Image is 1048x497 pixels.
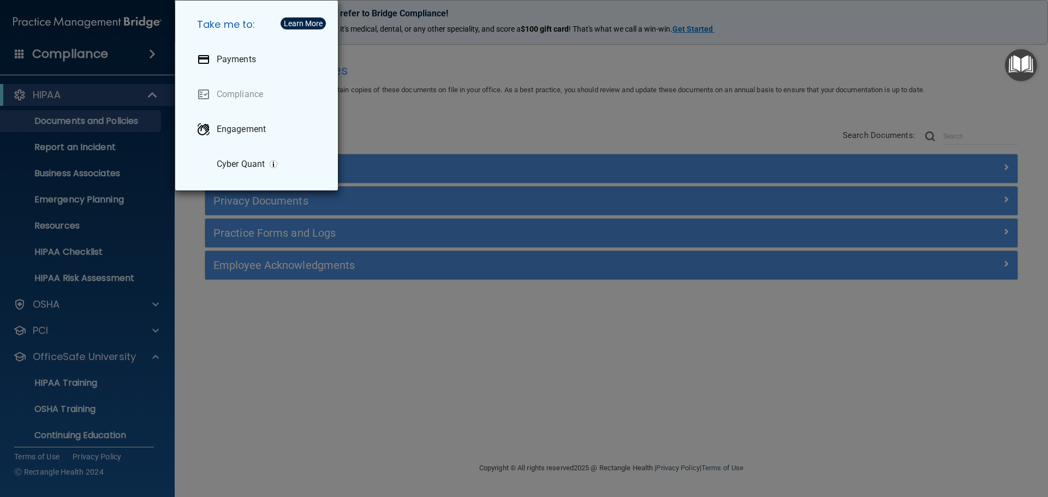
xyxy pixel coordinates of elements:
a: Cyber Quant [188,149,329,179]
a: Payments [188,44,329,75]
p: Cyber Quant [217,159,265,170]
p: Payments [217,54,256,65]
button: Open Resource Center [1005,49,1037,81]
a: Engagement [188,114,329,145]
h5: Take me to: [188,9,329,40]
p: Engagement [217,124,266,135]
button: Learn More [281,17,326,29]
a: Compliance [188,79,329,110]
div: Learn More [284,20,323,27]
